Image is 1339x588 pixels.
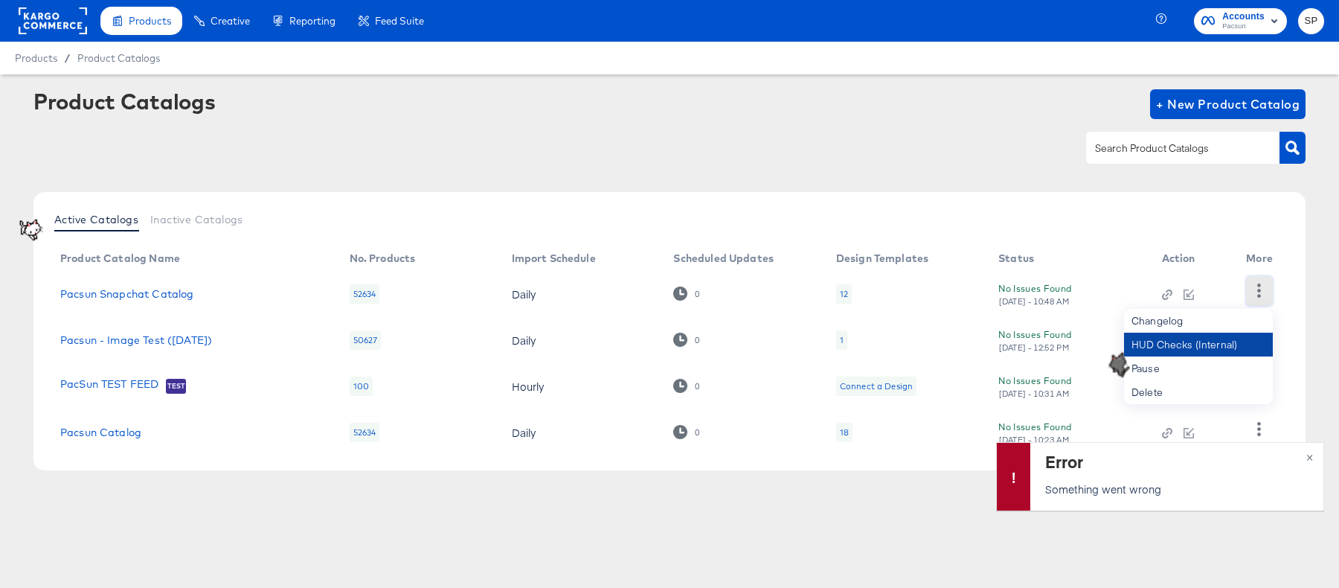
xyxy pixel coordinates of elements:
[1150,247,1235,271] th: Action
[673,425,699,439] div: 0
[500,271,662,317] td: Daily
[673,333,699,347] div: 0
[150,214,243,226] span: Inactive Catalogs
[60,288,193,300] a: Pacsun Snapchat Catalog
[836,330,847,350] div: 1
[15,52,57,64] span: Products
[1092,140,1250,157] input: Search Product Catalogs
[673,379,699,393] div: 0
[673,252,774,264] div: Scheduled Updates
[33,89,215,113] div: Product Catalogs
[375,15,424,27] span: Feed Suite
[1298,8,1324,34] button: SP
[836,423,852,442] div: 18
[129,15,171,27] span: Products
[1124,357,1273,380] div: Pause
[57,52,77,64] span: /
[1306,447,1313,464] span: ×
[694,289,700,299] div: 0
[1124,309,1273,333] div: Changelog
[60,252,180,264] div: Product Catalog Name
[500,317,662,363] td: Daily
[54,214,138,226] span: Active Catalogs
[1222,9,1265,25] span: Accounts
[1156,94,1300,115] span: + New Product Catalog
[500,409,662,456] td: Daily
[836,377,916,396] div: Connect a Design
[986,247,1149,271] th: Status
[500,363,662,409] td: Hourly
[1194,8,1287,34] button: AccountsPacsun
[350,284,380,304] div: 52634
[350,423,380,442] div: 52634
[840,288,848,300] div: 12
[512,252,596,264] div: Import Schedule
[1234,247,1291,271] th: More
[350,252,416,264] div: No. Products
[1222,21,1265,33] span: Pacsun
[166,380,186,392] span: Test
[673,287,699,301] div: 0
[840,334,844,346] div: 1
[1100,349,1137,386] img: ny7ynqxrHVFDQBhJA2vXX6PRxMQ2uVkBmBiiKPnMYRFHOBmAO58tiRsB3eE5b3ABBBbHa9iumKZhNYAeAdYqje3oGwPhK2wLC...
[840,426,849,438] div: 18
[10,214,48,251] img: CaCUdsiJcNXKMnwRAA9mNWTYoIq2gPj52QrIm+cQTb+G1mUjP8P8jMWGJgpIO2RYLfBNASwD854O0BXoCnQFXgrYsiFMj89fA...
[289,15,335,27] span: Reporting
[836,252,928,264] div: Design Templates
[694,381,700,392] div: 0
[350,377,373,396] div: 100
[1124,380,1273,404] div: Delete
[77,52,160,64] a: Product Catalogs
[60,378,158,393] a: PacSun TEST FEED
[60,426,141,438] a: Pacsun Catalog
[840,380,913,392] div: Connect a Design
[1045,482,1305,496] p: Something went wrong
[836,284,852,304] div: 12
[211,15,250,27] span: Creative
[694,335,700,345] div: 0
[694,427,700,438] div: 0
[350,330,382,350] div: 50627
[1296,443,1323,470] button: ×
[1304,13,1318,30] span: SP
[1150,89,1306,119] button: + New Product Catalog
[1045,450,1305,473] div: Error
[60,334,212,346] a: Pacsun - Image Test ([DATE])
[1124,333,1273,357] div: HUD Checks (Internal)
